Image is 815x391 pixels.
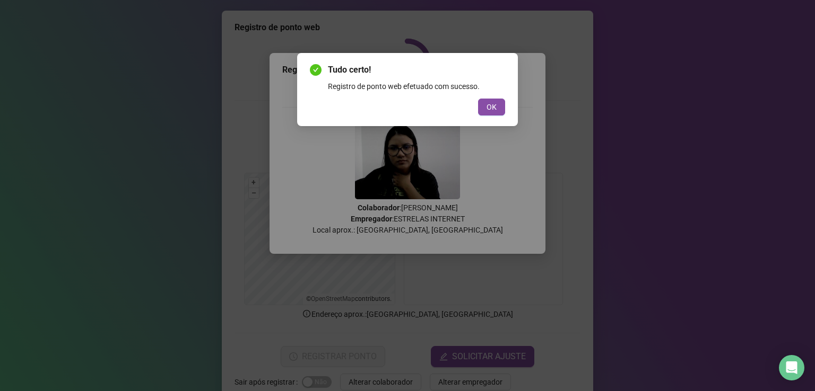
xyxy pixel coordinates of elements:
[487,101,497,113] span: OK
[328,64,505,76] span: Tudo certo!
[310,64,322,76] span: check-circle
[478,99,505,115] button: OK
[779,355,804,380] div: Open Intercom Messenger
[328,81,505,92] div: Registro de ponto web efetuado com sucesso.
